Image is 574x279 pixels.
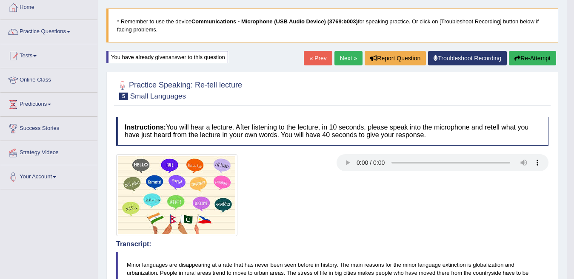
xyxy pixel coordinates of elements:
button: Report Question [365,51,426,65]
a: Troubleshoot Recording [428,51,507,65]
h2: Practice Speaking: Re-tell lecture [116,79,242,100]
button: Re-Attempt [509,51,556,65]
b: Instructions: [125,124,166,131]
blockquote: * Remember to use the device for speaking practice. Or click on [Troubleshoot Recording] button b... [106,8,558,42]
a: Strategy Videos [0,141,97,162]
a: Predictions [0,93,97,114]
small: Small Languages [130,92,186,100]
div: You have already given answer to this question [106,51,228,63]
span: 5 [119,93,128,100]
a: Your Account [0,165,97,186]
h4: You will hear a lecture. After listening to the lecture, in 10 seconds, please speak into the mic... [116,117,548,145]
a: Practice Questions [0,20,97,41]
h4: Transcript: [116,240,548,248]
a: Next » [334,51,363,65]
a: Online Class [0,68,97,90]
b: Communications - Microphone (USB Audio Device) (3769:b003) [191,18,358,25]
a: Tests [0,44,97,65]
a: Success Stories [0,117,97,138]
a: « Prev [304,51,332,65]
